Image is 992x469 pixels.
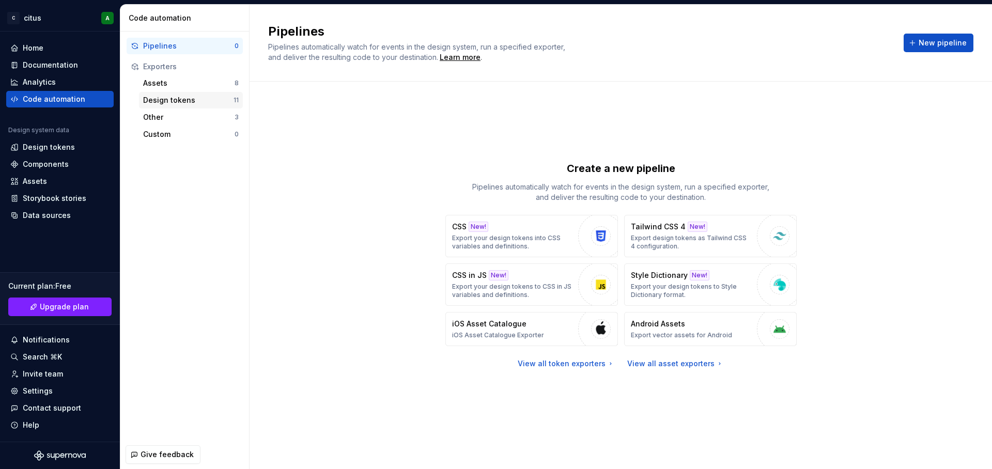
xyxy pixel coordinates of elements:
p: Pipelines automatically watch for events in the design system, run a specified exporter, and deli... [466,182,776,202]
button: iOS Asset CatalogueiOS Asset Catalogue Exporter [445,312,618,346]
button: Pipelines0 [127,38,243,54]
div: 0 [235,130,239,138]
p: iOS Asset Catalogue Exporter [452,331,544,339]
div: Current plan : Free [8,281,112,291]
p: Style Dictionary [631,270,688,280]
div: Data sources [23,210,71,221]
p: Export your design tokens to Style Dictionary format. [631,283,752,299]
div: Documentation [23,60,78,70]
div: Code automation [129,13,245,23]
div: Other [143,112,235,122]
div: Search ⌘K [23,352,62,362]
button: CSSNew!Export your design tokens into CSS variables and definitions. [445,215,618,257]
p: CSS in JS [452,270,487,280]
span: Give feedback [141,449,194,460]
button: Tailwind CSS 4New!Export design tokens as Tailwind CSS 4 configuration. [624,215,797,257]
p: CSS [452,222,467,232]
button: Style DictionaryNew!Export your design tokens to Style Dictionary format. [624,263,797,306]
a: Assets [6,173,114,190]
div: Exporters [143,61,239,72]
div: New! [469,222,488,232]
p: Android Assets [631,319,685,329]
span: Upgrade plan [40,302,89,312]
div: Storybook stories [23,193,86,204]
button: CcitusA [2,7,118,29]
a: Components [6,156,114,173]
a: Settings [6,383,114,399]
button: Assets8 [139,75,243,91]
div: Assets [23,176,47,186]
a: Invite team [6,366,114,382]
a: Storybook stories [6,190,114,207]
div: New! [690,270,709,280]
span: . [438,54,482,61]
div: 0 [235,42,239,50]
div: 11 [234,96,239,104]
div: A [105,14,110,22]
div: Pipelines [143,41,235,51]
div: citus [24,13,41,23]
svg: Supernova Logo [34,450,86,461]
div: Custom [143,129,235,139]
h2: Pipelines [268,23,891,40]
div: New! [688,222,707,232]
div: Settings [23,386,53,396]
a: Upgrade plan [8,298,112,316]
p: iOS Asset Catalogue [452,319,526,329]
p: Create a new pipeline [567,161,675,176]
div: Notifications [23,335,70,345]
button: Help [6,417,114,433]
button: Notifications [6,332,114,348]
p: Export vector assets for Android [631,331,732,339]
a: Analytics [6,74,114,90]
div: Components [23,159,69,169]
span: New pipeline [919,38,967,48]
button: Other3 [139,109,243,126]
div: Contact support [23,403,81,413]
div: Assets [143,78,235,88]
div: New! [489,270,508,280]
div: Help [23,420,39,430]
div: Code automation [23,94,85,104]
p: Export your design tokens to CSS in JS variables and definitions. [452,283,573,299]
div: Invite team [23,369,63,379]
div: Design tokens [143,95,234,105]
span: Pipelines automatically watch for events in the design system, run a specified exporter, and deli... [268,42,567,61]
button: Design tokens11 [139,92,243,108]
a: Design tokens [6,139,114,155]
a: Data sources [6,207,114,224]
div: 3 [235,113,239,121]
button: Search ⌘K [6,349,114,365]
button: Contact support [6,400,114,416]
p: Export design tokens as Tailwind CSS 4 configuration. [631,234,752,251]
div: Design tokens [23,142,75,152]
a: Code automation [6,91,114,107]
a: View all asset exporters [627,358,724,369]
button: Android AssetsExport vector assets for Android [624,312,797,346]
button: Custom0 [139,126,243,143]
div: Design system data [8,126,69,134]
div: 8 [235,79,239,87]
p: Export your design tokens into CSS variables and definitions. [452,234,573,251]
button: New pipeline [904,34,973,52]
a: View all token exporters [518,358,615,369]
a: Documentation [6,57,114,73]
div: C [7,12,20,24]
div: Home [23,43,43,53]
a: Home [6,40,114,56]
p: Tailwind CSS 4 [631,222,686,232]
button: Give feedback [126,445,200,464]
div: Analytics [23,77,56,87]
a: Learn more [440,52,481,62]
button: CSS in JSNew!Export your design tokens to CSS in JS variables and definitions. [445,263,618,306]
